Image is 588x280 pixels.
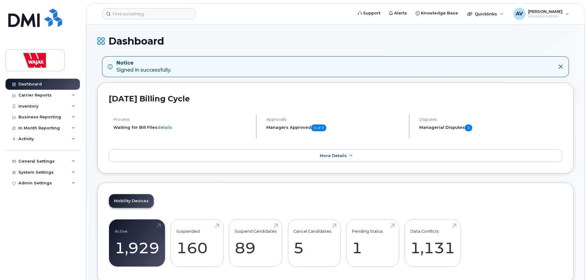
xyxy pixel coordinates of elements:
[465,124,472,131] span: 0
[113,124,251,130] li: Waiting for Bill Files
[352,223,393,263] a: Pending Status 1
[410,223,455,263] a: Data Conflicts 1,131
[419,117,562,122] h4: Disputes
[109,94,562,103] h2: [DATE] Billing Cycle
[320,153,347,158] span: More Details
[109,194,154,208] a: Mobility Devices
[266,117,404,122] h4: Approvals
[116,60,171,67] strong: Notice
[115,223,159,263] a: Active 1,929
[311,124,326,131] span: 0 of 0
[266,124,404,131] h5: Managers Approved
[176,223,218,263] a: Suspended 160
[97,36,574,46] h1: Dashboard
[116,60,171,74] div: Signed in successfully.
[235,223,277,263] a: Suspend Candidates 89
[293,223,335,263] a: Cancel Candidates 5
[113,117,251,122] h4: Process
[419,124,562,131] h5: Managerial Disputes
[157,125,172,130] a: details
